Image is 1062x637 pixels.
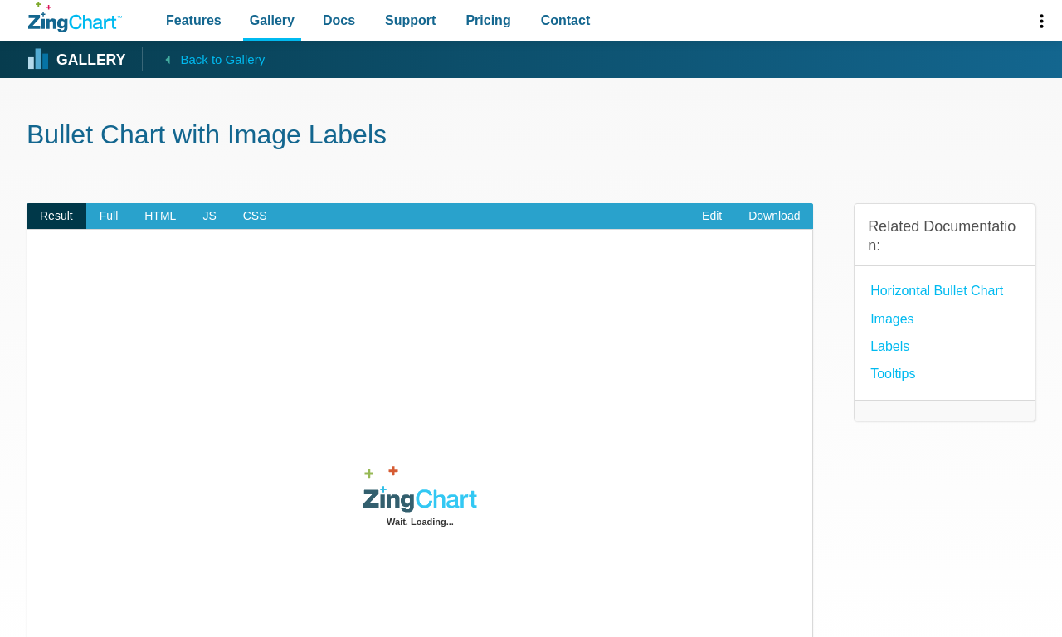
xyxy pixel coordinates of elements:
[250,9,295,32] span: Gallery
[119,514,721,530] div: Wait. Loading...
[868,217,1021,256] h3: Related Documentation:
[142,47,265,71] a: Back to Gallery
[28,47,125,72] a: Gallery
[166,9,222,32] span: Features
[870,280,1003,302] a: Horizontal Bullet Chart
[230,203,280,230] span: CSS
[27,203,86,230] span: Result
[323,9,355,32] span: Docs
[465,9,510,32] span: Pricing
[27,118,1035,155] h1: Bullet Chart with Image Labels
[56,53,125,68] strong: Gallery
[189,203,229,230] span: JS
[385,9,436,32] span: Support
[735,203,813,230] a: Download
[131,203,189,230] span: HTML
[86,203,132,230] span: Full
[28,2,122,32] a: ZingChart Logo. Click to return to the homepage
[689,203,735,230] a: Edit
[541,9,591,32] span: Contact
[870,362,915,385] a: Tooltips
[870,308,913,330] a: Images
[180,49,265,71] span: Back to Gallery
[870,335,909,357] a: Labels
